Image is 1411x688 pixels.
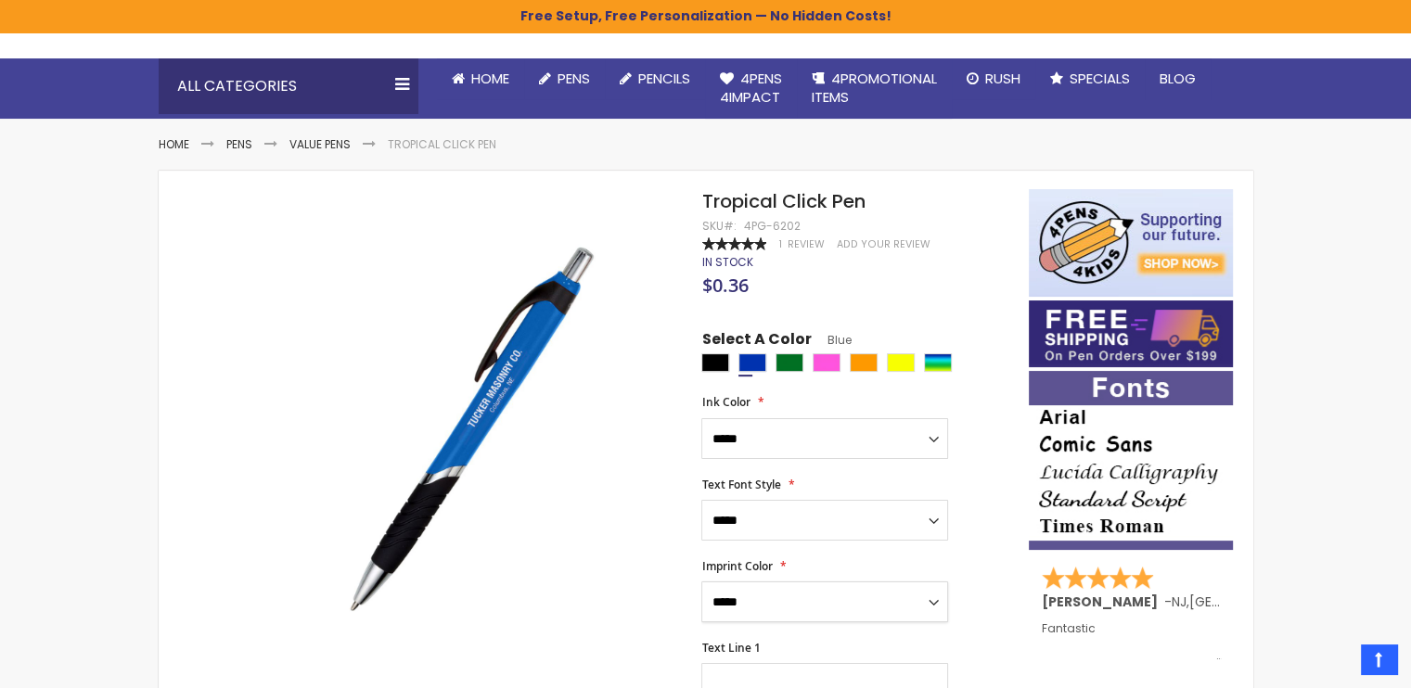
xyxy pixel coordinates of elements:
a: 1 Review [778,237,827,251]
div: All Categories [159,58,418,114]
a: Value Pens [289,136,351,152]
span: Imprint Color [701,558,772,574]
span: Tropical Click Pen [701,188,865,214]
div: Assorted [924,353,952,372]
span: [GEOGRAPHIC_DATA] [1189,592,1326,611]
span: In stock [701,254,752,270]
div: Yellow [887,353,915,372]
div: Availability [701,255,752,270]
span: 4PROMOTIONAL ITEMS [812,69,937,107]
span: Select A Color [701,329,811,354]
a: Pens [524,58,605,99]
a: Pens [226,136,252,152]
a: Pencils [605,58,705,99]
strong: SKU [701,218,736,234]
span: - , [1164,592,1326,611]
a: 4Pens4impact [705,58,797,119]
a: Home [159,136,189,152]
a: 4PROMOTIONALITEMS [797,58,952,119]
div: Green [776,353,803,372]
span: 1 [778,237,781,251]
img: 4pens 4 kids [1029,189,1233,297]
a: Rush [952,58,1035,99]
span: Text Line 1 [701,640,760,656]
iframe: Google Customer Reviews [1258,638,1411,688]
span: Rush [985,69,1020,88]
span: Text Font Style [701,477,780,492]
img: tropical_click-blue_1_1.jpg [252,215,676,639]
img: font-personalization-examples [1029,371,1233,550]
div: Fantastic [1042,622,1222,662]
a: Specials [1035,58,1145,99]
span: Blog [1160,69,1196,88]
a: Blog [1145,58,1211,99]
span: Pencils [638,69,690,88]
a: Add Your Review [836,237,930,251]
li: Tropical Click Pen [388,137,496,152]
a: Home [437,58,524,99]
div: Blue [738,353,766,372]
span: Specials [1070,69,1130,88]
span: Home [471,69,509,88]
span: NJ [1172,592,1187,611]
span: $0.36 [701,273,748,298]
span: 4Pens 4impact [720,69,782,107]
img: Free shipping on orders over $199 [1029,300,1233,367]
span: Blue [811,332,851,348]
span: Review [787,237,824,251]
span: Pens [558,69,590,88]
div: Pink [813,353,840,372]
span: Ink Color [701,394,750,410]
div: Orange [850,353,878,372]
div: 4PG-6202 [743,219,800,234]
div: Black [701,353,729,372]
div: 100% [701,237,766,250]
span: [PERSON_NAME] [1042,592,1164,611]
